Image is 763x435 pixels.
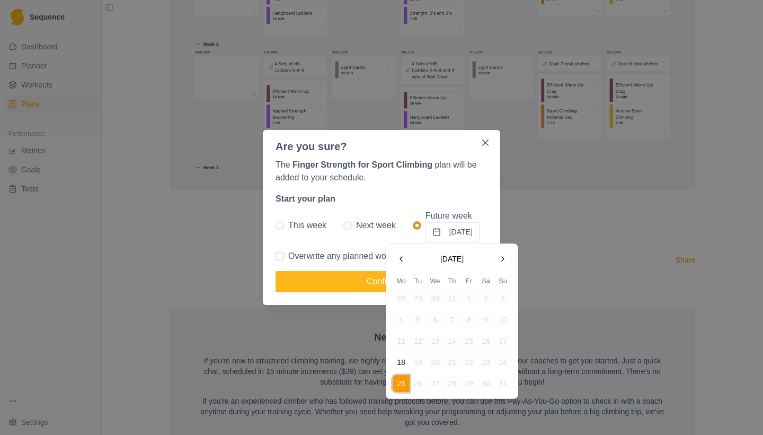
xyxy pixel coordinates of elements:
button: Confirm [276,271,487,292]
span: Next week [356,219,396,232]
button: Go to the Next Month [494,250,511,267]
span: This week [288,219,326,232]
button: Monday, August 25th, 2025, selected [393,375,410,392]
span: Overwrite any planned workouts [288,250,410,263]
button: Close [477,134,494,151]
th: Sunday [494,276,511,286]
th: Thursday [443,276,460,286]
th: Friday [460,276,477,286]
header: Are you sure? [263,130,500,154]
p: Finger Strength for Sport Climbing [292,160,432,169]
button: Monday, August 18th, 2025 [393,354,410,371]
button: Future week [425,222,480,241]
p: Future week [425,210,480,222]
p: Start your plan [276,193,487,205]
table: August 2025 [393,276,511,392]
th: Monday [393,276,410,286]
th: Tuesday [410,276,427,286]
th: Saturday [477,276,494,286]
th: Wednesday [427,276,443,286]
button: Go to the Previous Month [393,250,410,267]
div: The plan will be added to your schedule. [263,154,500,305]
